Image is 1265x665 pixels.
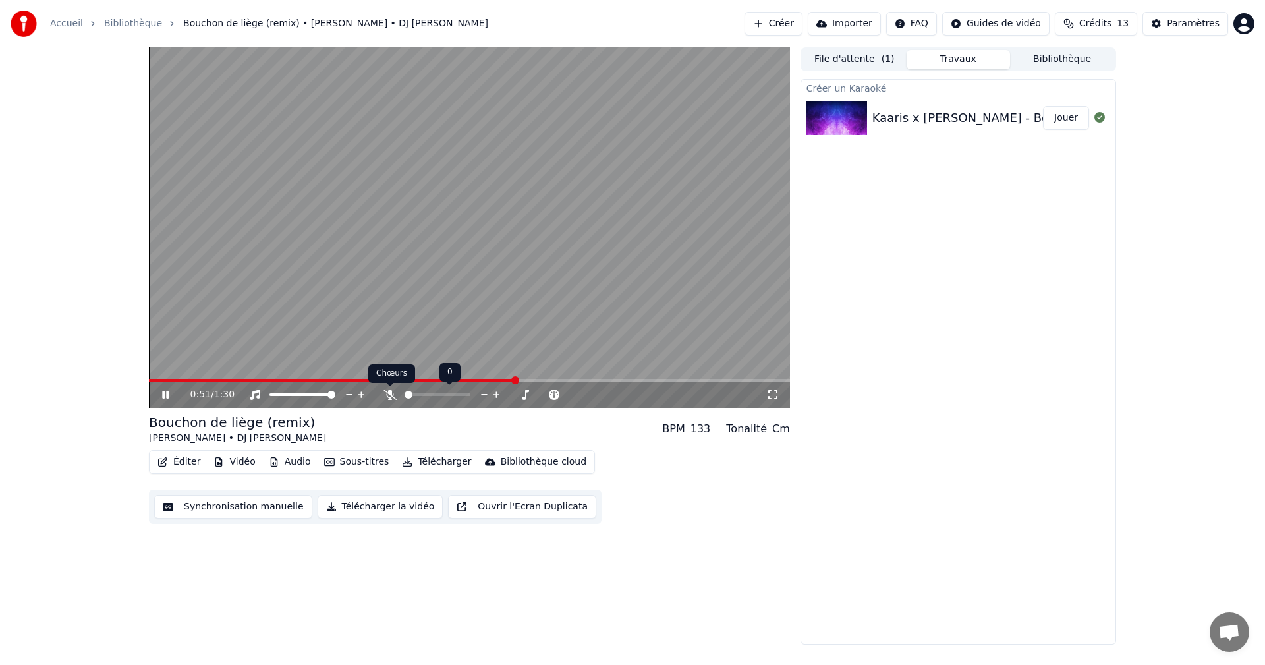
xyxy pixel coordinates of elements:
[802,50,907,69] button: File d'attente
[50,17,83,30] a: Accueil
[318,495,443,519] button: Télécharger la vidéo
[882,53,895,66] span: ( 1 )
[726,421,767,437] div: Tonalité
[1167,17,1220,30] div: Paramètres
[662,421,685,437] div: BPM
[1079,17,1111,30] span: Crédits
[149,432,326,445] div: [PERSON_NAME] • DJ [PERSON_NAME]
[501,455,586,469] div: Bibliothèque cloud
[1010,50,1114,69] button: Bibliothèque
[448,495,596,519] button: Ouvrir l'Ecran Duplicata
[1142,12,1228,36] button: Paramètres
[1117,17,1129,30] span: 13
[801,80,1115,96] div: Créer un Karaoké
[907,50,1011,69] button: Travaux
[886,12,937,36] button: FAQ
[149,413,326,432] div: Bouchon de liège (remix)
[690,421,711,437] div: 133
[154,495,312,519] button: Synchronisation manuelle
[214,388,235,401] span: 1:30
[190,388,211,401] span: 0:51
[264,453,316,471] button: Audio
[152,453,206,471] button: Éditer
[942,12,1050,36] button: Guides de vidéo
[808,12,881,36] button: Importer
[368,364,415,383] div: Chœurs
[1043,106,1089,130] button: Jouer
[208,453,260,471] button: Vidéo
[1055,12,1137,36] button: Crédits13
[50,17,488,30] nav: breadcrumb
[1210,612,1249,652] a: Ouvrir le chat
[745,12,802,36] button: Créer
[11,11,37,37] img: youka
[104,17,162,30] a: Bibliothèque
[439,363,461,382] div: 0
[397,453,476,471] button: Télécharger
[183,17,488,30] span: Bouchon de liège (remix) • [PERSON_NAME] • DJ [PERSON_NAME]
[190,388,222,401] div: /
[319,453,395,471] button: Sous-titres
[772,421,790,437] div: Cm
